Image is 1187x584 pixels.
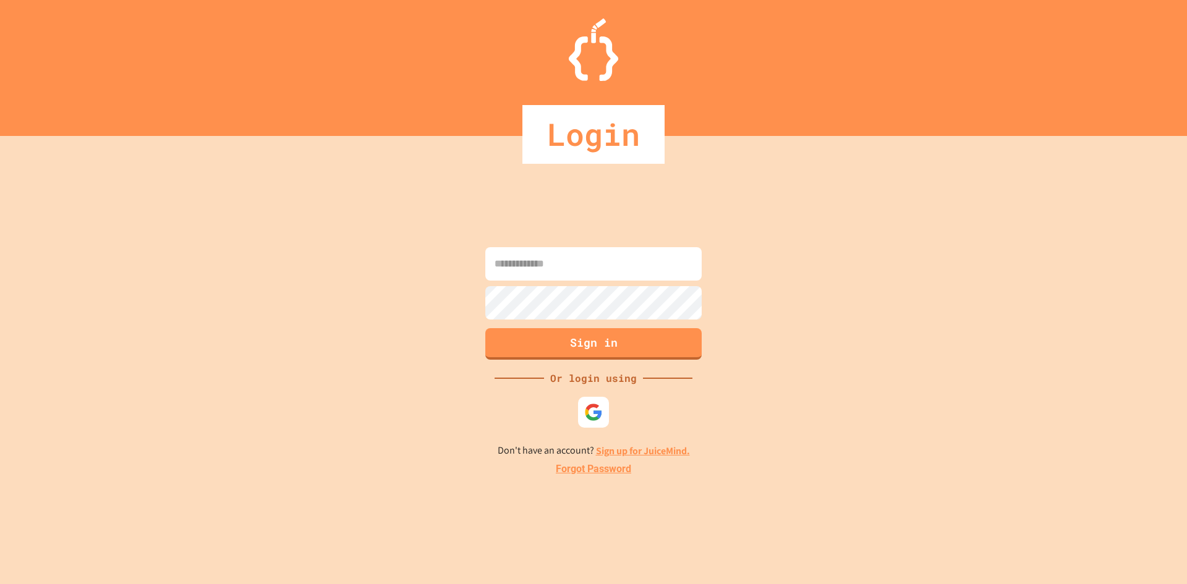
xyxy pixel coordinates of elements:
[522,105,665,164] div: Login
[498,443,690,459] p: Don't have an account?
[485,328,702,360] button: Sign in
[556,462,631,476] a: Forgot Password
[569,19,618,81] img: Logo.svg
[544,371,643,386] div: Or login using
[584,403,603,421] img: google-icon.svg
[596,444,690,457] a: Sign up for JuiceMind.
